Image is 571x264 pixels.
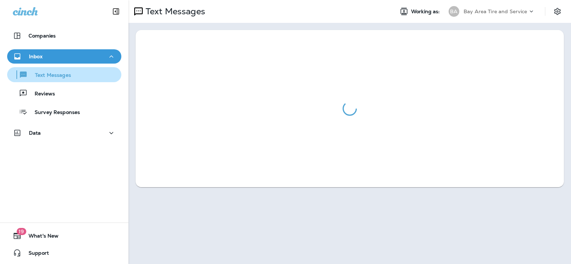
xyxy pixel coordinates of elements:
p: Data [29,130,41,136]
span: What's New [21,233,59,241]
button: Collapse Sidebar [106,4,126,19]
p: Inbox [29,54,42,59]
p: Text Messages [143,6,205,17]
button: Data [7,126,121,140]
p: Bay Area Tire and Service [464,9,527,14]
p: Text Messages [28,72,71,79]
p: Reviews [27,91,55,98]
button: Survey Responses [7,104,121,119]
p: Companies [29,33,56,39]
span: Support [21,250,49,259]
button: Reviews [7,86,121,101]
span: Working as: [411,9,441,15]
span: 19 [16,228,26,235]
button: Text Messages [7,67,121,82]
div: BA [449,6,459,17]
button: 19What's New [7,229,121,243]
button: Settings [551,5,564,18]
button: Inbox [7,49,121,64]
button: Support [7,246,121,260]
p: Survey Responses [27,109,80,116]
button: Companies [7,29,121,43]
